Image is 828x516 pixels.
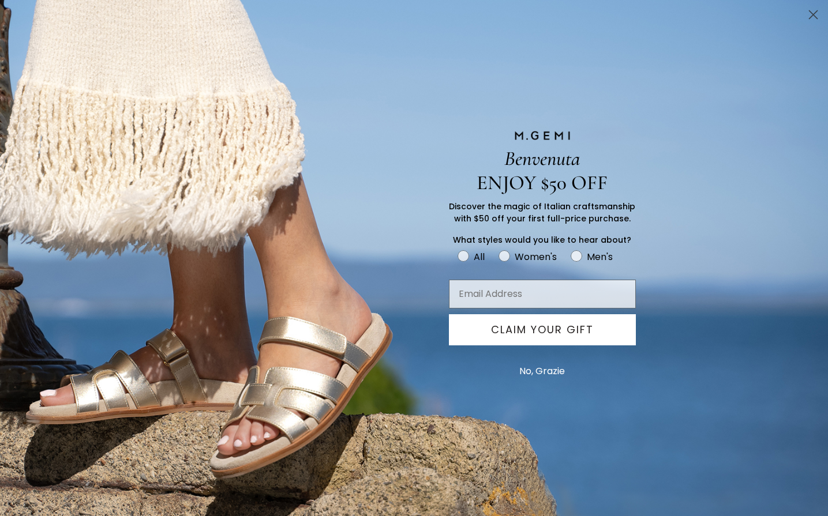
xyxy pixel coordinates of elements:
[474,250,485,264] div: All
[514,357,571,386] button: No, Grazie
[504,146,580,171] span: Benvenuta
[803,5,823,25] button: Close dialog
[515,250,557,264] div: Women's
[477,171,608,195] span: ENJOY $50 OFF
[587,250,613,264] div: Men's
[453,234,631,246] span: What styles would you like to hear about?
[449,201,635,224] span: Discover the magic of Italian craftsmanship with $50 off your first full-price purchase.
[449,314,636,345] button: CLAIM YOUR GIFT
[449,280,636,308] input: Email Address
[514,130,571,141] img: M.GEMI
